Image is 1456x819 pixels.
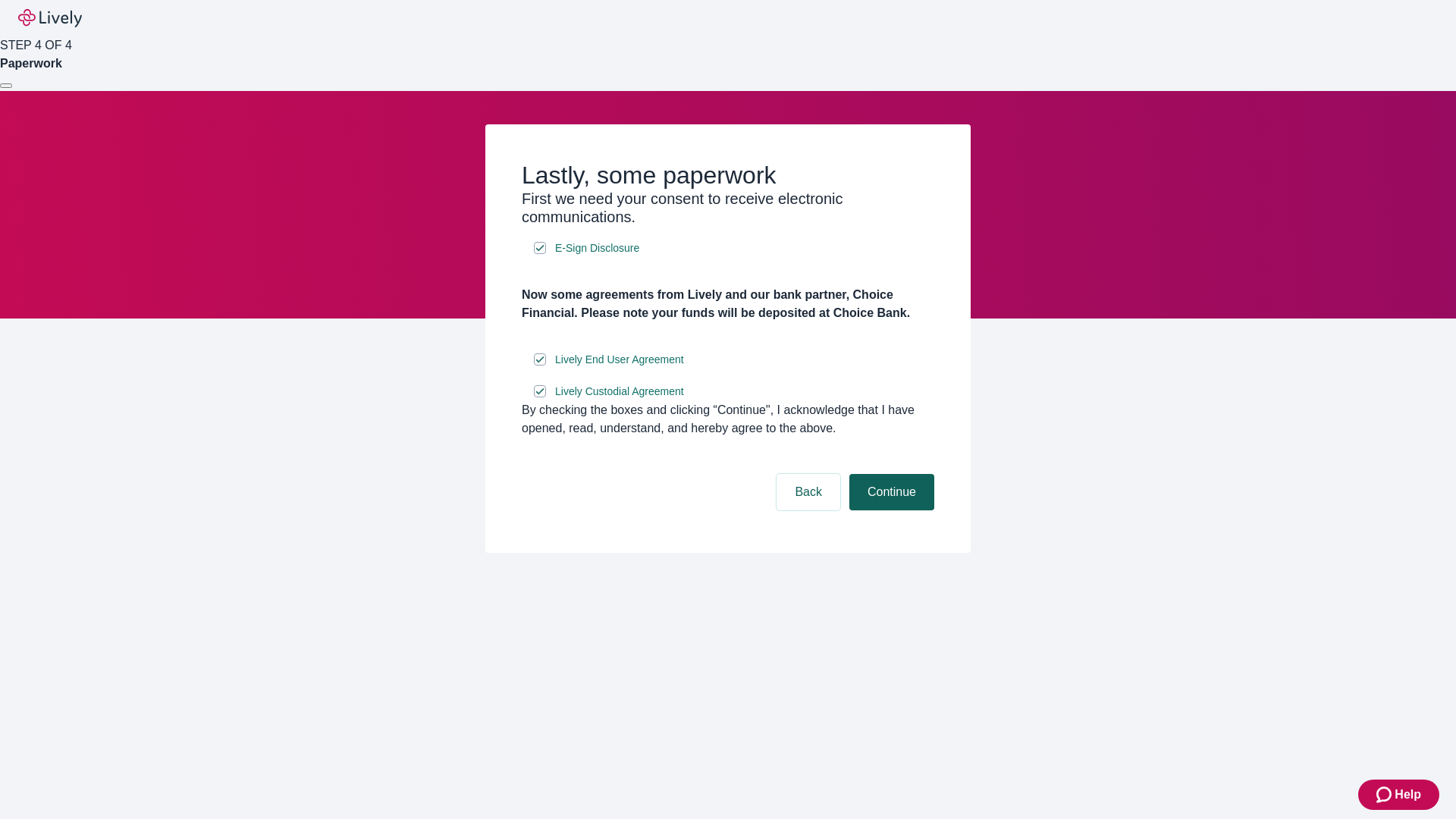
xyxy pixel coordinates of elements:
svg: Zendesk support icon [1376,786,1395,804]
a: e-sign disclosure document [552,382,687,401]
span: Lively Custodial Agreement [555,384,684,400]
a: e-sign disclosure document [552,350,687,369]
a: e-sign disclosure document [552,239,642,258]
div: By checking the boxes and clicking “Continue", I acknowledge that I have opened, read, understand... [522,401,934,438]
img: Lively [18,9,82,27]
span: Lively End User Agreement [555,352,684,368]
span: Help [1395,786,1421,804]
h3: First we need your consent to receive electronic communications. [522,190,934,226]
h4: Now some agreements from Lively and our bank partner, Choice Financial. Please note your funds wi... [522,286,934,322]
button: Back [777,474,840,510]
span: E-Sign Disclosure [555,240,639,256]
button: Continue [849,474,934,510]
button: Zendesk support iconHelp [1358,780,1439,810]
h2: Lastly, some paperwork [522,161,934,190]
